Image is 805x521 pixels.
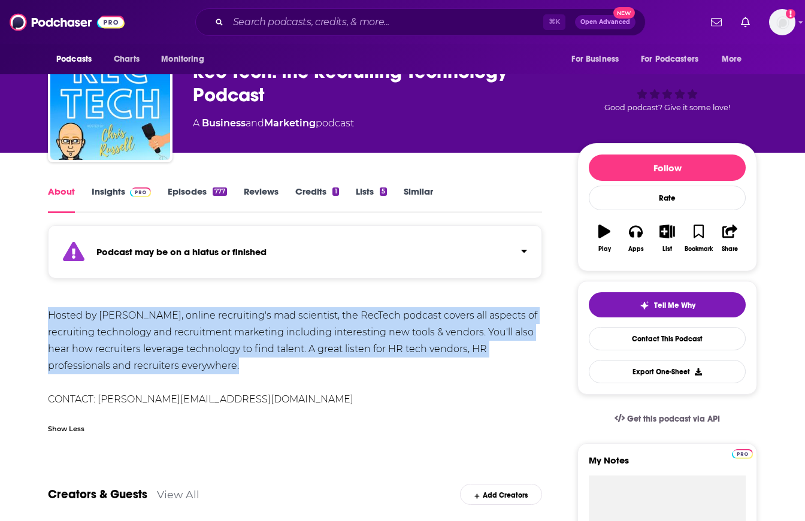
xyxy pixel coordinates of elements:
[662,246,672,253] div: List
[571,51,619,68] span: For Business
[50,40,170,160] img: Rec Tech: the Recruiting Technology Podcast
[769,9,795,35] span: Logged in as patiencebaldacci
[130,187,151,197] img: Podchaser Pro
[246,117,264,129] span: and
[604,103,730,112] span: Good podcast? Give it some love!
[10,11,125,34] img: Podchaser - Follow, Share and Rate Podcasts
[48,186,75,213] a: About
[48,307,542,408] div: Hosted by [PERSON_NAME], online recruiting's mad scientist, the RecTech podcast covers all aspect...
[589,186,746,210] div: Rate
[96,246,267,258] strong: Podcast may be on a hiatus or finished
[627,414,720,424] span: Get this podcast via API
[48,232,542,278] section: Click to expand status details
[332,187,338,196] div: 1
[153,48,219,71] button: open menu
[589,360,746,383] button: Export One-Sheet
[213,187,227,196] div: 777
[685,246,713,253] div: Bookmark
[654,301,695,310] span: Tell Me Why
[575,15,635,29] button: Open AdvancedNew
[563,48,634,71] button: open menu
[168,186,227,213] a: Episodes777
[577,49,757,123] div: Good podcast? Give it some love!
[195,8,646,36] div: Search podcasts, credits, & more...
[380,187,387,196] div: 5
[769,9,795,35] button: Show profile menu
[228,13,543,32] input: Search podcasts, credits, & more...
[732,447,753,459] a: Pro website
[722,246,738,253] div: Share
[769,9,795,35] img: User Profile
[633,48,716,71] button: open menu
[613,7,635,19] span: New
[640,301,649,310] img: tell me why sparkle
[641,51,698,68] span: For Podcasters
[706,12,727,32] a: Show notifications dropdown
[628,246,644,253] div: Apps
[106,48,147,71] a: Charts
[736,12,755,32] a: Show notifications dropdown
[722,51,742,68] span: More
[48,487,147,502] a: Creators & Guests
[683,217,714,260] button: Bookmark
[732,449,753,459] img: Podchaser Pro
[202,117,246,129] a: Business
[589,217,620,260] button: Play
[589,455,746,475] label: My Notes
[589,292,746,317] button: tell me why sparkleTell Me Why
[295,186,338,213] a: Credits1
[652,217,683,260] button: List
[620,217,651,260] button: Apps
[92,186,151,213] a: InsightsPodchaser Pro
[48,48,107,71] button: open menu
[193,116,354,131] div: A podcast
[161,51,204,68] span: Monitoring
[605,404,730,434] a: Get this podcast via API
[786,9,795,19] svg: Add a profile image
[56,51,92,68] span: Podcasts
[157,488,199,501] a: View All
[404,186,433,213] a: Similar
[114,51,140,68] span: Charts
[356,186,387,213] a: Lists5
[589,327,746,350] a: Contact This Podcast
[264,117,316,129] a: Marketing
[543,14,565,30] span: ⌘ K
[580,19,630,25] span: Open Advanced
[598,246,611,253] div: Play
[589,155,746,181] button: Follow
[713,48,757,71] button: open menu
[715,217,746,260] button: Share
[460,484,542,505] div: Add Creators
[244,186,279,213] a: Reviews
